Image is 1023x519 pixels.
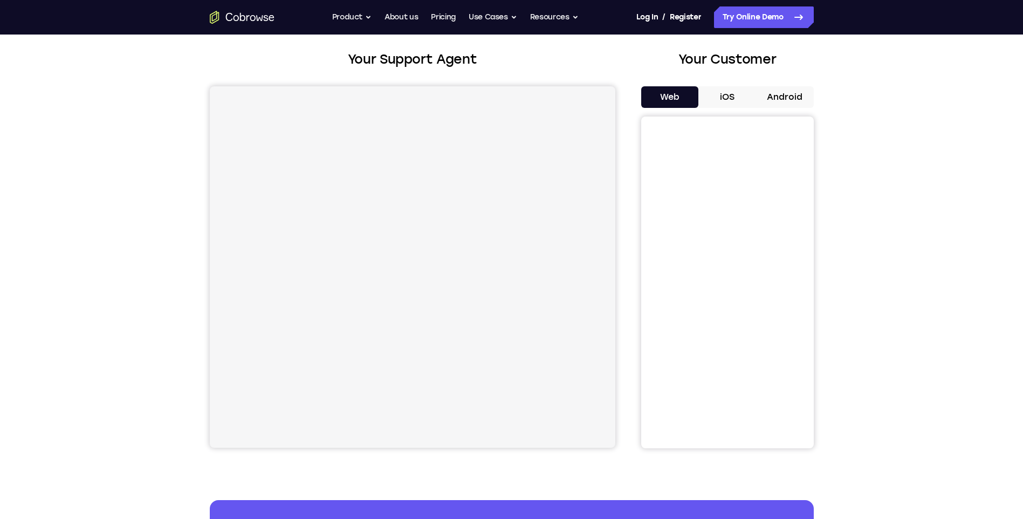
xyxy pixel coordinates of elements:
[636,6,658,28] a: Log In
[662,11,665,24] span: /
[210,50,615,69] h2: Your Support Agent
[756,86,814,108] button: Android
[332,6,372,28] button: Product
[431,6,456,28] a: Pricing
[641,50,814,69] h2: Your Customer
[210,11,274,24] a: Go to the home page
[530,6,579,28] button: Resources
[210,86,615,448] iframe: Agent
[469,6,517,28] button: Use Cases
[670,6,701,28] a: Register
[714,6,814,28] a: Try Online Demo
[698,86,756,108] button: iOS
[641,86,699,108] button: Web
[385,6,418,28] a: About us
